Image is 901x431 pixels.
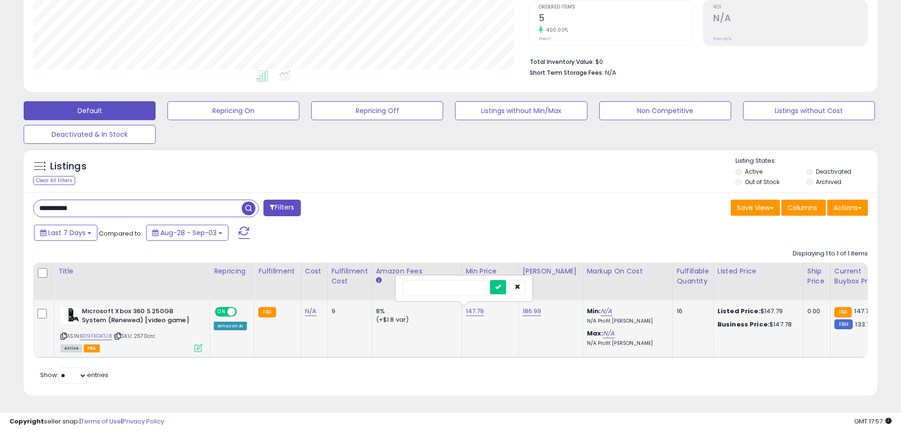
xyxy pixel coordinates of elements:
[376,276,382,285] small: Amazon Fees.
[583,263,673,300] th: The percentage added to the cost of goods (COGS) that forms the calculator for Min & Max prices.
[530,55,861,67] li: $0
[24,101,156,120] button: Default
[530,69,604,77] b: Short Term Storage Fees:
[543,26,569,34] small: 400.00%
[603,329,614,338] a: N/A
[58,266,206,276] div: Title
[34,225,97,241] button: Last 7 Days
[855,320,870,329] span: 133.7
[854,307,873,316] span: 147.79
[40,370,108,379] span: Show: entries
[539,13,693,26] h2: 5
[816,178,841,186] label: Archived
[9,417,44,426] strong: Copyright
[376,307,455,316] div: 8%
[258,307,276,317] small: FBA
[605,68,616,77] span: N/A
[781,200,826,216] button: Columns
[713,36,732,42] small: Prev: N/A
[214,322,247,330] div: Amazon AI
[376,266,458,276] div: Amazon Fees
[216,308,227,316] span: ON
[587,266,669,276] div: Markup on Cost
[827,200,868,216] button: Actions
[745,167,762,176] label: Active
[807,307,823,316] div: 0.00
[745,178,779,186] label: Out of Stock
[834,307,852,317] small: FBA
[332,266,368,286] div: Fulfillment Cost
[61,344,82,352] span: All listings currently available for purchase on Amazon
[807,266,826,286] div: Ship Price
[717,320,796,329] div: $147.78
[122,417,164,426] a: Privacy Policy
[793,249,868,258] div: Displaying 1 to 1 of 1 items
[834,319,853,329] small: FBM
[539,5,693,10] span: Ordered Items
[587,307,601,316] b: Min:
[787,203,817,212] span: Columns
[735,157,877,166] p: Listing States:
[587,329,604,338] b: Max:
[539,36,551,42] small: Prev: 1
[80,332,112,340] a: B09FKGKTJ8
[466,266,515,276] div: Min Price
[160,228,217,237] span: Aug-28 - Sep-03
[717,320,770,329] b: Business Price:
[717,307,796,316] div: $147.79
[599,101,731,120] button: Non Competitive
[311,101,443,120] button: Repricing Off
[263,200,300,216] button: Filters
[834,266,883,286] div: Current Buybox Price
[48,228,86,237] span: Last 7 Days
[717,307,761,316] b: Listed Price:
[236,308,251,316] span: OFF
[61,307,79,324] img: 310DtaLlcZL._SL40_.jpg
[677,266,709,286] div: Fulfillable Quantity
[717,266,799,276] div: Listed Price
[455,101,587,120] button: Listings without Min/Max
[713,5,867,10] span: ROI
[146,225,228,241] button: Aug-28 - Sep-03
[816,167,851,176] label: Deactivated
[731,200,780,216] button: Save View
[587,318,665,325] p: N/A Profit [PERSON_NAME]
[376,316,455,324] div: (+$1.8 var)
[61,307,202,351] div: ASIN:
[24,125,156,144] button: Deactivated & In Stock
[50,160,87,173] h5: Listings
[601,307,612,316] a: N/A
[84,344,100,352] span: FBA
[587,340,665,347] p: N/A Profit [PERSON_NAME]
[114,332,155,340] span: | SKU: 2570crc
[523,307,542,316] a: 186.99
[466,307,484,316] a: 147.79
[305,307,316,316] a: N/A
[530,58,594,66] b: Total Inventory Value:
[305,266,324,276] div: Cost
[81,417,121,426] a: Terms of Use
[332,307,365,316] div: 9
[743,101,875,120] button: Listings without Cost
[9,417,164,426] div: seller snap | |
[167,101,299,120] button: Repricing On
[33,176,75,185] div: Clear All Filters
[677,307,706,316] div: 16
[713,13,867,26] h2: N/A
[523,266,579,276] div: [PERSON_NAME]
[82,307,197,327] b: Microsoft Xbox 360 S 250GB System (Renewed) [video game]
[258,266,297,276] div: Fulfillment
[99,229,142,238] span: Compared to:
[854,417,892,426] span: 2025-09-11 17:57 GMT
[214,266,250,276] div: Repricing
